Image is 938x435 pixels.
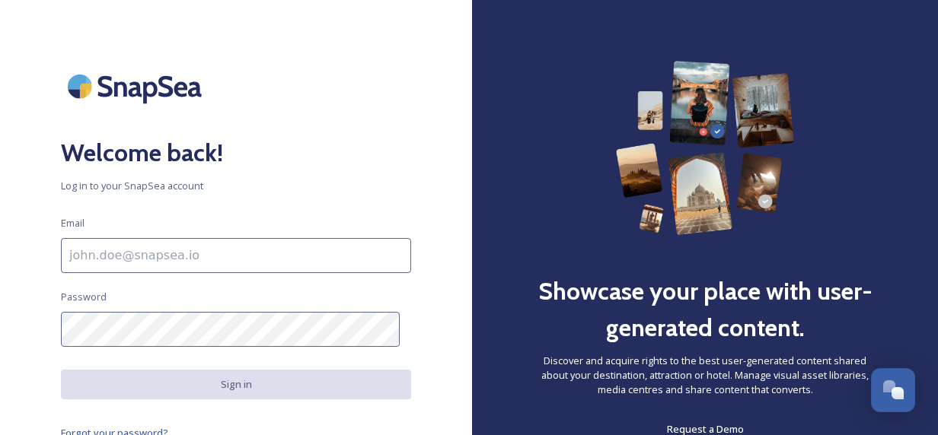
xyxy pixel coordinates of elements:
[61,61,213,112] img: SnapSea Logo
[533,354,877,398] span: Discover and acquire rights to the best user-generated content shared about your destination, att...
[533,273,877,346] h2: Showcase your place with user-generated content.
[61,290,107,304] span: Password
[61,135,411,171] h2: Welcome back!
[61,216,85,230] span: Email
[61,370,411,399] button: Sign in
[61,179,411,193] span: Log in to your SnapSea account
[61,238,411,273] input: john.doe@snapsea.io
[871,368,915,412] button: Open Chat
[616,61,793,235] img: 63b42ca75bacad526042e722_Group%20154-p-800.png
